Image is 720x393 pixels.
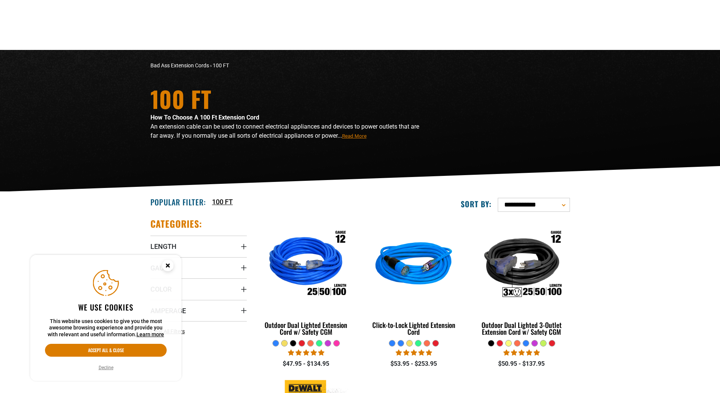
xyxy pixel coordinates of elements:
span: 4.83 stars [288,349,324,356]
span: › [210,62,212,68]
a: Learn more [136,331,164,337]
div: $47.95 - $134.95 [258,359,355,368]
img: blue [366,222,461,309]
nav: breadcrumbs [150,62,426,70]
aside: Cookie Consent [30,255,181,381]
p: An extension cable can be used to connect electrical appliances and devices to power outlets that... [150,122,426,140]
a: Outdoor Dual Lighted 3-Outlet Extension Cord w/ Safety CGM Outdoor Dual Lighted 3-Outlet Extensio... [473,218,570,340]
p: This website uses cookies to give you the most awesome browsing experience and provide you with r... [45,318,167,338]
label: Sort by: [461,199,492,209]
a: 100 FT [212,197,233,207]
a: Bad Ass Extension Cords [150,62,209,68]
strong: How To Choose A 100 Ft Extension Cord [150,114,259,121]
div: Outdoor Dual Lighted Extension Cord w/ Safety CGM [258,322,355,335]
h1: 100 FT [150,87,426,110]
span: Read More [342,133,367,139]
div: $53.95 - $253.95 [365,359,462,368]
span: 4.80 stars [503,349,540,356]
a: Outdoor Dual Lighted Extension Cord w/ Safety CGM Outdoor Dual Lighted Extension Cord w/ Safety CGM [258,218,355,340]
summary: Gauge [150,257,247,278]
img: Outdoor Dual Lighted Extension Cord w/ Safety CGM [259,222,354,309]
div: $50.95 - $137.95 [473,359,570,368]
button: Decline [96,364,116,371]
h2: Popular Filter: [150,197,206,207]
div: Outdoor Dual Lighted 3-Outlet Extension Cord w/ Safety CGM [473,322,570,335]
h2: Categories: [150,218,203,230]
h2: We use cookies [45,302,167,312]
span: Length [150,242,177,251]
button: Accept all & close [45,344,167,357]
div: Click-to-Lock Lighted Extension Cord [365,322,462,335]
summary: Length [150,236,247,257]
summary: Amperage [150,300,247,321]
span: 4.87 stars [396,349,432,356]
summary: Color [150,278,247,300]
a: blue Click-to-Lock Lighted Extension Cord [365,218,462,340]
span: 100 FT [213,62,229,68]
img: Outdoor Dual Lighted 3-Outlet Extension Cord w/ Safety CGM [474,222,569,309]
